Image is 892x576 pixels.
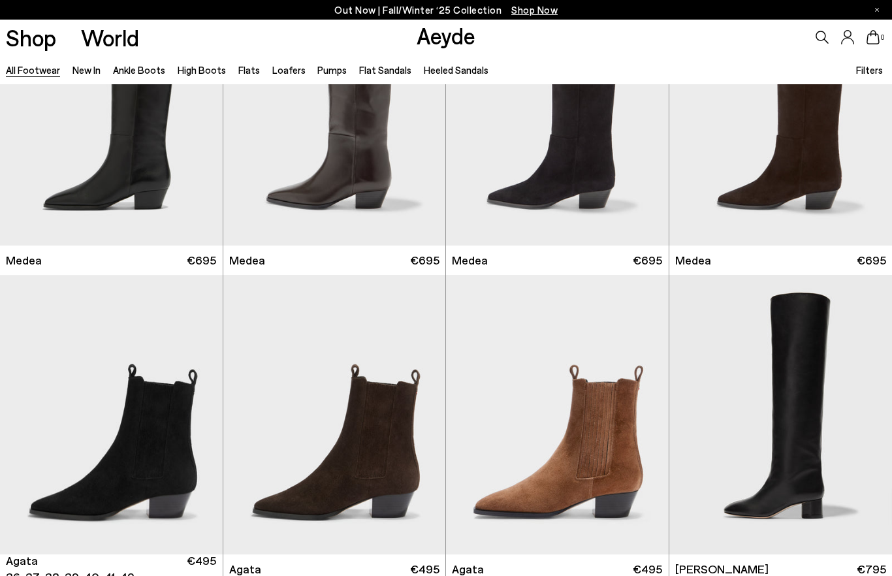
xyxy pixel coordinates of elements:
[446,246,669,275] a: Medea €695
[511,4,558,16] span: Navigate to /collections/new-in
[6,252,42,268] span: Medea
[633,252,662,268] span: €695
[857,252,886,268] span: €695
[317,64,347,76] a: Pumps
[178,64,226,76] a: High Boots
[424,64,488,76] a: Heeled Sandals
[867,30,880,44] a: 0
[223,246,446,275] a: Medea €695
[72,64,101,76] a: New In
[223,275,446,554] img: Agata Suede Ankle Boots
[187,252,216,268] span: €695
[856,64,883,76] span: Filters
[6,64,60,76] a: All Footwear
[272,64,306,76] a: Loafers
[359,64,411,76] a: Flat Sandals
[229,252,265,268] span: Medea
[880,34,886,41] span: 0
[410,252,439,268] span: €695
[81,26,139,49] a: World
[446,275,669,554] img: Agata Suede Ankle Boots
[334,2,558,18] p: Out Now | Fall/Winter ‘25 Collection
[6,26,56,49] a: Shop
[452,252,488,268] span: Medea
[113,64,165,76] a: Ankle Boots
[6,552,38,569] span: Agata
[417,22,475,49] a: Aeyde
[675,252,711,268] span: Medea
[238,64,260,76] a: Flats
